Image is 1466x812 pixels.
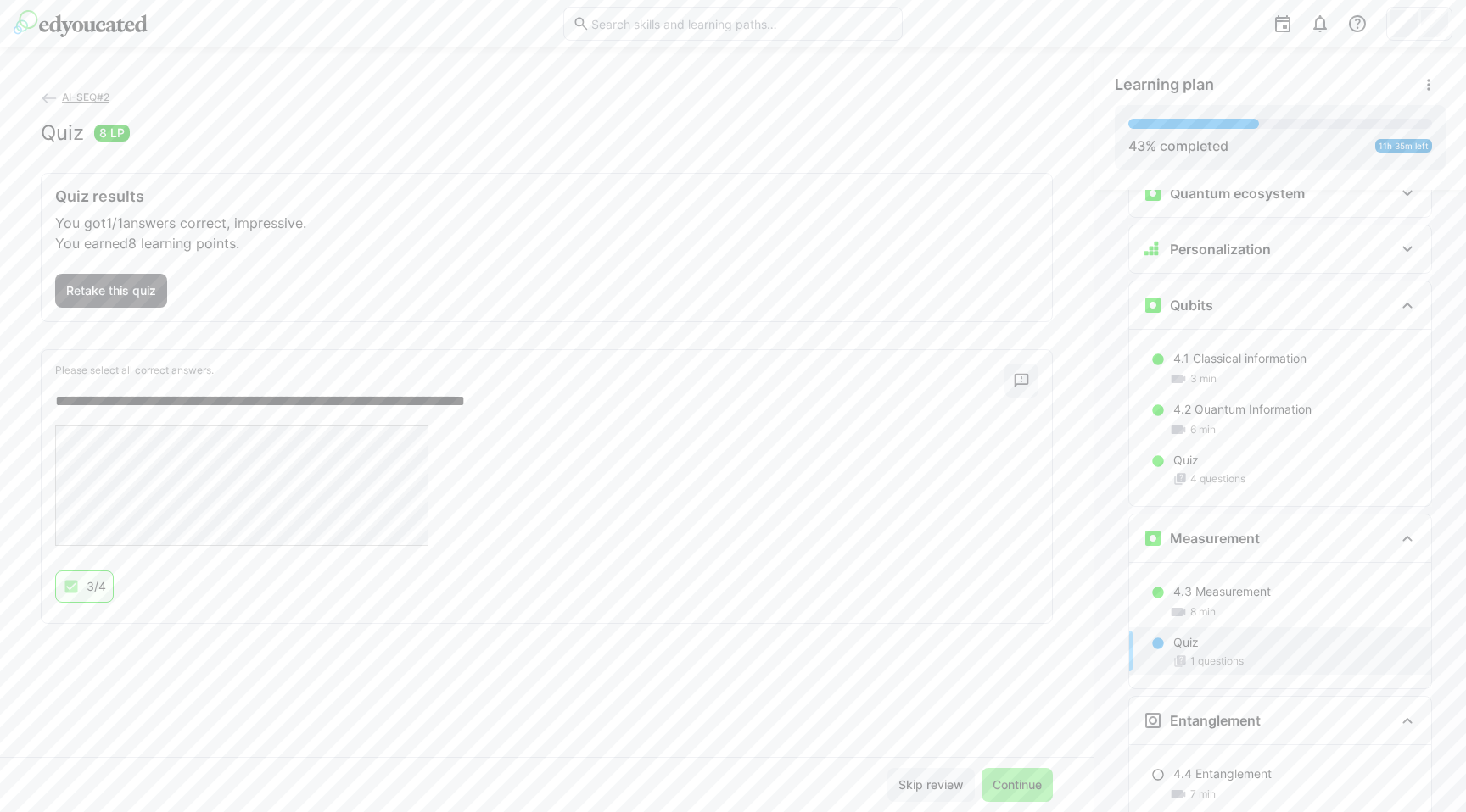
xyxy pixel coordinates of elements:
span: 11h 35m left [1379,141,1429,151]
button: Skip review [887,768,975,802]
h3: Quiz results [55,187,1038,206]
span: Continue [990,776,1044,793]
span: 7 min [1190,787,1216,801]
h3: Quantum ecosystem [1170,185,1305,202]
span: Learning plan [1115,75,1214,94]
span: 4 questions [1190,472,1245,486]
span: 8 learning points [128,235,236,252]
a: AI-SEQ#2 [41,91,109,103]
p: Quiz [1173,634,1199,651]
button: Continue [982,768,1053,802]
span: Retake this quiz [64,282,159,299]
p: Please select all correct answers. [55,364,1004,377]
span: 43 [1128,137,1145,154]
input: Search skills and learning paths… [590,16,893,31]
p: 4.3 Measurement [1173,583,1271,600]
p: You earned . [55,233,1038,253]
p: 4.1 Classical information [1173,350,1307,367]
h2: Quiz [41,120,84,146]
span: 1 questions [1190,654,1244,668]
span: 8 LP [99,125,125,142]
p: 3/4 [87,578,106,595]
p: 4.2 Quantum Information [1173,401,1312,418]
span: 1/1 [106,214,123,231]
h3: Qubits [1170,297,1213,314]
div: % completed [1128,136,1228,156]
span: 3 min [1190,372,1217,386]
h3: Measurement [1170,530,1260,547]
h3: Entanglement [1170,712,1261,729]
span: AI-SEQ#2 [62,91,109,103]
h3: Personalization [1170,241,1271,258]
span: 6 min [1190,423,1216,437]
span: Skip review [896,776,966,793]
p: Quiz [1173,452,1199,469]
button: Retake this quiz [55,274,167,308]
p: 4.4 Entanglement [1173,765,1272,782]
span: 8 min [1190,605,1216,619]
p: You got answers correct, impressive. [55,213,1038,233]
